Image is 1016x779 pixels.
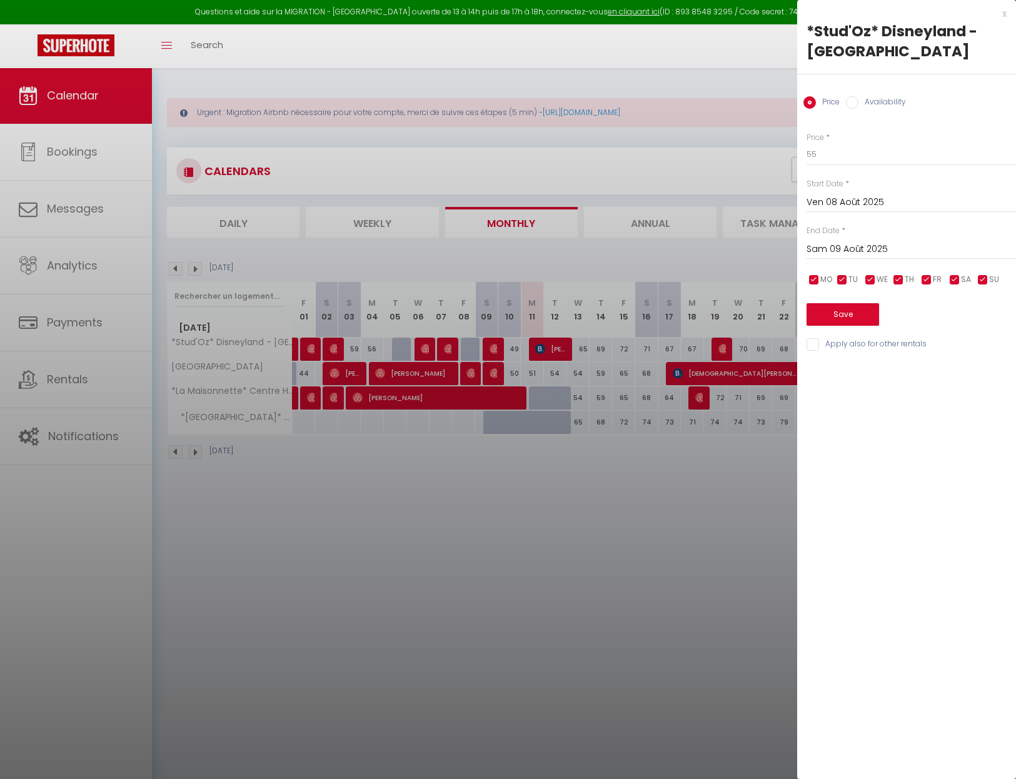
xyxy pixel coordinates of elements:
label: Price [807,132,824,144]
span: MO [820,274,832,286]
span: WE [877,274,888,286]
label: Start Date [807,178,843,190]
button: Save [807,303,879,326]
div: x [797,6,1007,21]
label: End Date [807,225,840,237]
div: *Stud'Oz* Disneyland - [GEOGRAPHIC_DATA] [807,21,1007,61]
label: Availability [858,96,906,110]
span: TU [848,274,858,286]
button: Open LiveChat chat widget [10,5,48,43]
span: FR [933,274,942,286]
label: Price [816,96,840,110]
span: SA [961,274,971,286]
span: SU [989,274,999,286]
span: TH [905,274,914,286]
